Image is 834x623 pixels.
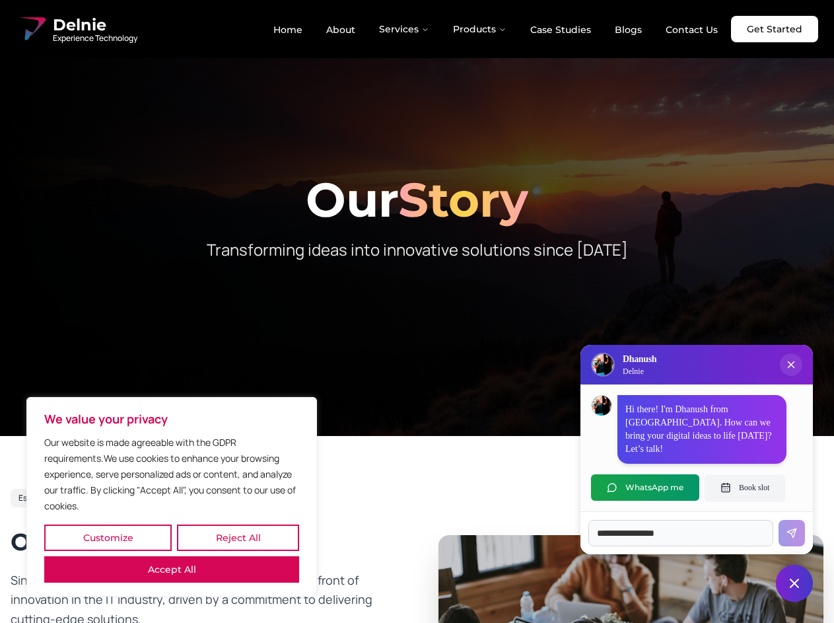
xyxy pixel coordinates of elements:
span: Story [398,170,528,229]
p: Transforming ideas into innovative solutions since [DATE] [164,239,671,260]
p: We value your privacy [44,411,299,427]
p: Delnie [623,366,656,377]
button: Products [442,16,517,42]
a: Contact Us [655,18,728,41]
button: Close chat popup [780,353,802,376]
p: Hi there! I'm Dhanush from [GEOGRAPHIC_DATA]. How can we bring your digital ideas to life [DATE]?... [625,403,779,456]
img: Delnie Logo [592,354,613,375]
img: Dhanush [592,396,611,416]
span: Est. 2017 [18,493,51,503]
span: Experience Technology [53,33,137,44]
h1: Our [11,176,823,223]
span: Delnie [53,15,137,36]
a: Get Started [731,16,818,42]
h3: Dhanush [623,353,656,366]
h2: Our Journey [11,529,396,555]
a: About [316,18,366,41]
a: Case Studies [520,18,602,41]
button: Book slot [705,474,785,501]
p: Our website is made agreeable with the GDPR requirements.We use cookies to enhance your browsing ... [44,435,299,514]
a: Blogs [604,18,652,41]
button: Services [368,16,440,42]
a: Home [263,18,313,41]
button: Accept All [44,556,299,583]
button: Reject All [177,525,299,551]
button: WhatsApp me [591,474,699,501]
button: Close chat [776,565,813,602]
button: Customize [44,525,172,551]
img: Delnie Logo [16,13,48,45]
nav: Main [263,16,728,42]
a: Delnie Logo Full [16,13,137,45]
